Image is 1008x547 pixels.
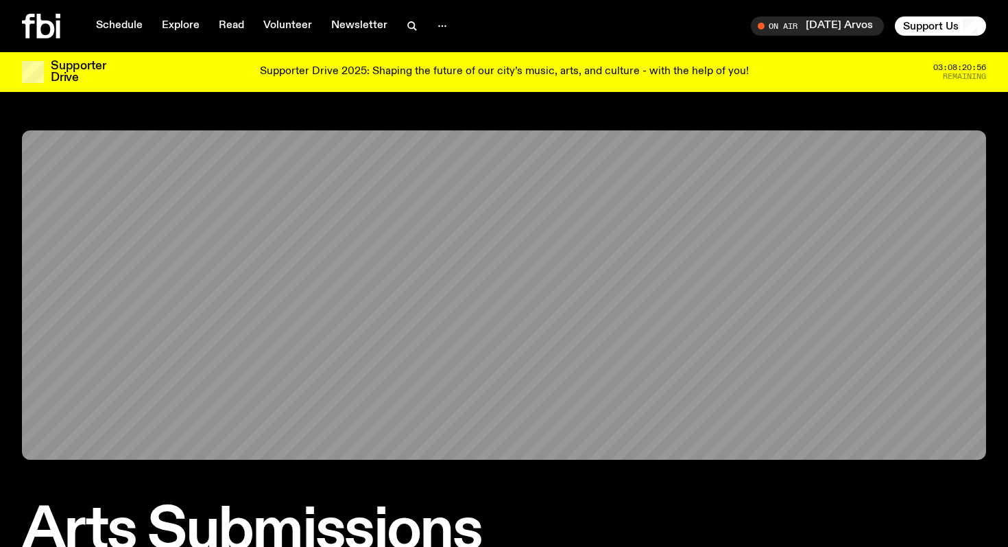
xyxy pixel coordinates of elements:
h3: Supporter Drive [51,60,106,84]
button: Support Us [895,16,986,36]
p: Supporter Drive 2025: Shaping the future of our city’s music, arts, and culture - with the help o... [260,66,749,78]
a: Newsletter [323,16,396,36]
span: 03:08:20:56 [933,64,986,71]
span: Support Us [903,20,959,32]
a: Volunteer [255,16,320,36]
a: Schedule [88,16,151,36]
a: Explore [154,16,208,36]
a: Read [211,16,252,36]
button: On Air[DATE] Arvos [751,16,884,36]
span: Remaining [943,73,986,80]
